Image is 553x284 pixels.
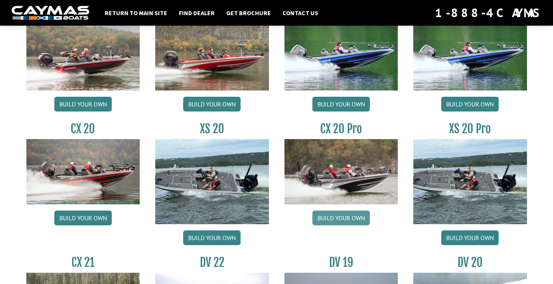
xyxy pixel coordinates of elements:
img: CX-20_thumbnail.jpg [26,139,140,204]
h3: CX 20 [26,122,140,136]
h3: DV 20 [413,255,527,270]
img: white-logo-c9c8dbefe5ff5ceceb0f0178aa75bf4bb51f6bca0971e226c86eb53dfe498488.png [12,6,89,20]
img: CX-18SS_thumbnail.jpg [155,25,269,90]
a: Build your own [54,97,112,112]
a: Build your own [312,97,370,112]
h3: CX 20 Pro [284,122,398,136]
img: CX-20Pro_thumbnail.jpg [284,139,398,204]
div: 1-888-4CAYMAS [435,4,541,21]
img: CX19_thumbnail.jpg [284,25,398,90]
h3: DV 19 [284,255,398,270]
h3: XS 20 Pro [413,122,527,136]
a: Find Dealer [175,8,218,18]
h3: DV 22 [155,255,269,270]
a: Return to main site [101,8,171,18]
a: Build your own [312,211,370,225]
img: XS_20_resized.jpg [413,139,527,224]
img: CX19_thumbnail.jpg [413,25,527,90]
a: Contact Us [279,8,322,18]
h3: XS 20 [155,122,269,136]
a: Build your own [441,97,499,112]
a: Build your own [441,230,499,245]
a: Build your own [183,97,241,112]
img: CX-18S_thumbnail.jpg [26,25,140,90]
a: Build your own [183,230,241,245]
a: Get Brochure [222,8,275,18]
img: XS_20_resized.jpg [155,139,269,224]
h3: CX 21 [26,255,140,270]
a: Build your own [54,211,112,225]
